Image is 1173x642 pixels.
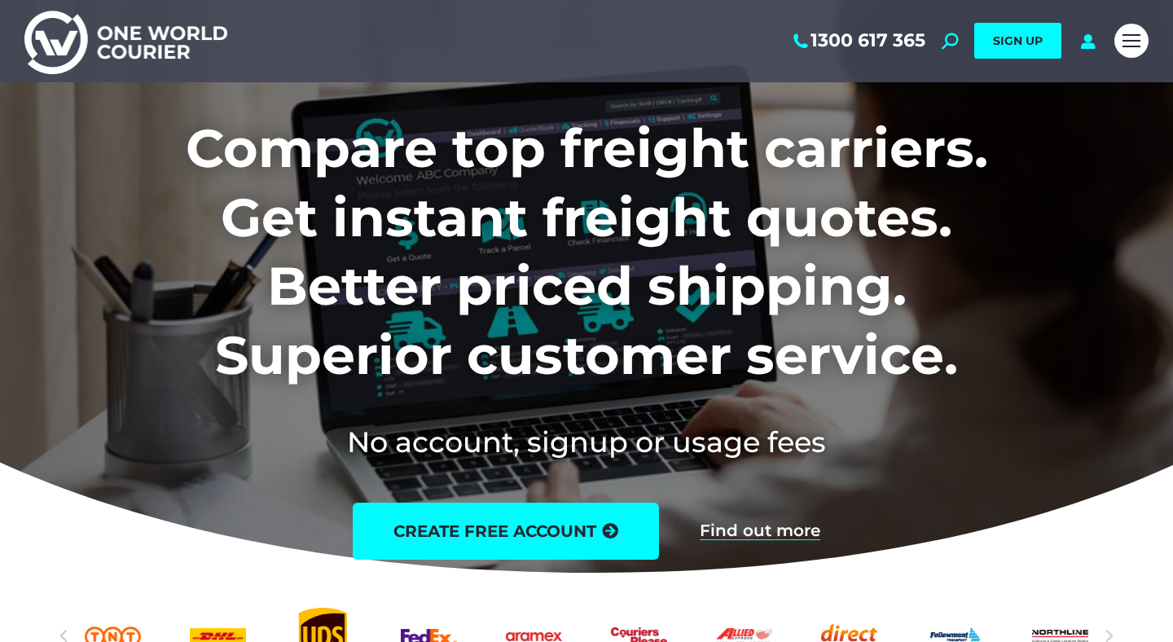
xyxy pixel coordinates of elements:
[353,503,659,560] a: create free account
[993,33,1043,48] span: SIGN UP
[1114,24,1149,58] a: Mobile menu icon
[24,8,227,74] img: One World Courier
[790,30,925,51] a: 1300 617 365
[78,422,1096,462] h2: No account, signup or usage fees
[974,23,1061,59] a: SIGN UP
[700,522,820,540] a: Find out more
[78,114,1096,389] h1: Compare top freight carriers. Get instant freight quotes. Better priced shipping. Superior custom...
